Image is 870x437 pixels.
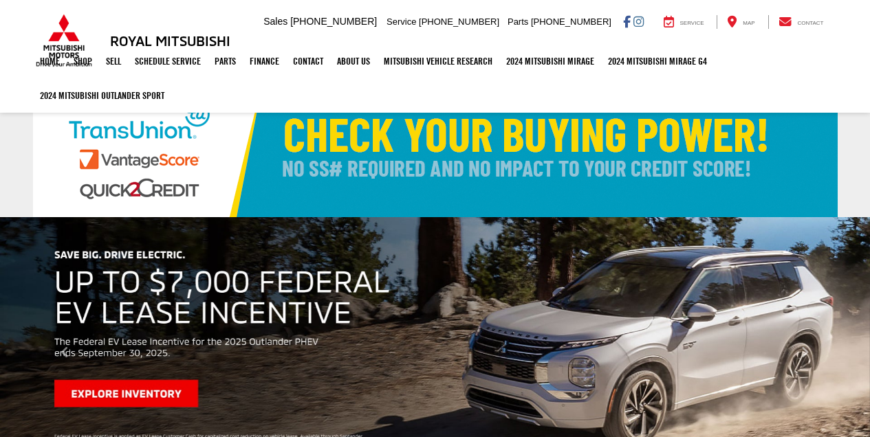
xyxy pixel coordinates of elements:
[717,15,765,29] a: Map
[33,44,67,78] a: Home
[208,44,243,78] a: Parts: Opens in a new tab
[33,78,171,113] a: 2024 Mitsubishi Outlander SPORT
[419,16,499,27] span: [PHONE_NUMBER]
[601,44,714,78] a: 2024 Mitsubishi Mirage G4
[797,20,823,26] span: Contact
[33,14,95,67] img: Mitsubishi
[377,44,499,78] a: Mitsubishi Vehicle Research
[768,15,834,29] a: Contact
[110,33,230,48] h3: Royal Mitsubishi
[387,16,416,27] span: Service
[33,80,838,217] img: Check Your Buying Power
[263,16,287,27] span: Sales
[743,20,754,26] span: Map
[653,15,715,29] a: Service
[290,16,377,27] span: [PHONE_NUMBER]
[67,44,99,78] a: Shop
[243,44,286,78] a: Finance
[499,44,601,78] a: 2024 Mitsubishi Mirage
[531,16,611,27] span: [PHONE_NUMBER]
[508,16,528,27] span: Parts
[128,44,208,78] a: Schedule Service: Opens in a new tab
[99,44,128,78] a: Sell
[680,20,704,26] span: Service
[633,16,644,27] a: Instagram: Click to visit our Instagram page
[623,16,631,27] a: Facebook: Click to visit our Facebook page
[286,44,330,78] a: Contact
[330,44,377,78] a: About Us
